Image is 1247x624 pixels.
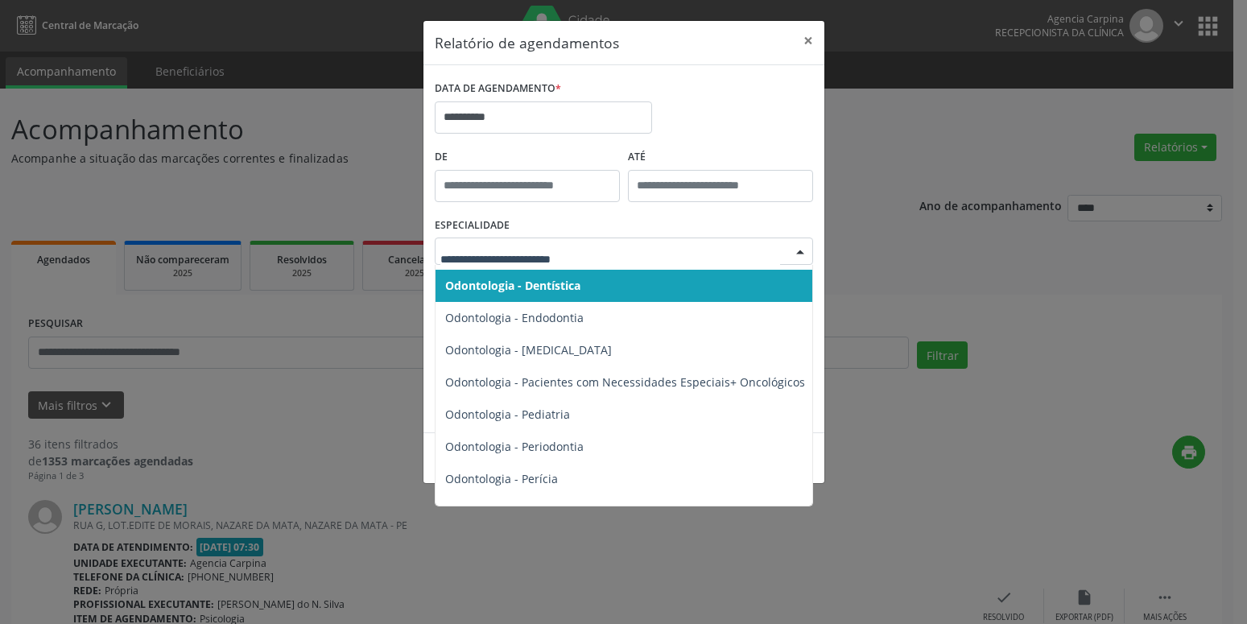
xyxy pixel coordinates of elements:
label: De [435,145,620,170]
span: Odontologia - Endodontia [445,310,584,325]
button: Close [792,21,824,60]
label: ESPECIALIDADE [435,213,510,238]
h5: Relatório de agendamentos [435,32,619,53]
span: Odontologia - Dentística [445,278,580,293]
span: Odontologia - Perícia [445,471,558,486]
span: Odontologia - Periodontia [445,439,584,454]
span: Odontologia - Pacientes com Necessidades Especiais+ Oncológicos [445,374,805,390]
span: Odontologia - Pediatria [445,407,570,422]
label: ATÉ [628,145,813,170]
label: DATA DE AGENDAMENTO [435,76,561,101]
span: Odontologia - [MEDICAL_DATA] [445,342,612,357]
span: Odontologia - Retorno - Remoção de sutura [445,503,679,519]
